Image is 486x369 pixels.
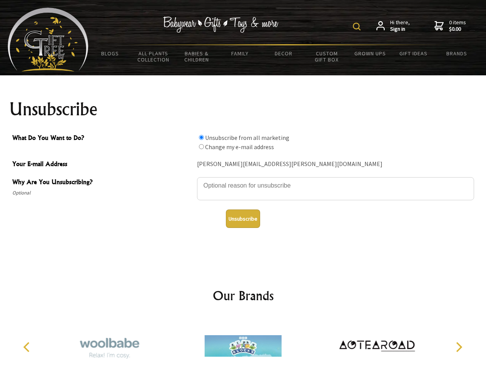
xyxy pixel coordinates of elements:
[12,133,193,144] span: What Do You Want to Do?
[226,209,260,228] button: Unsubscribe
[390,19,410,33] span: Hi there,
[353,23,361,30] img: product search
[449,19,466,33] span: 0 items
[12,177,193,188] span: Why Are You Unsubscribing?
[8,8,89,71] img: Babyware - Gifts - Toys and more...
[163,17,279,33] img: Babywear - Gifts - Toys & more
[9,100,477,118] h1: Unsubscribe
[305,45,349,68] a: Custom Gift Box
[197,158,474,170] div: [PERSON_NAME][EMAIL_ADDRESS][PERSON_NAME][DOMAIN_NAME]
[449,26,466,33] strong: $0.00
[199,144,204,149] input: What Do You Want to Do?
[205,134,289,141] label: Unsubscribe from all marketing
[376,19,410,33] a: Hi there,Sign in
[219,45,262,61] a: Family
[15,286,471,305] h2: Our Brands
[348,45,392,61] a: Grown Ups
[199,135,204,140] input: What Do You Want to Do?
[12,188,193,198] span: Optional
[132,45,175,68] a: All Plants Collection
[392,45,435,61] a: Gift Ideas
[19,339,36,356] button: Previous
[205,143,274,151] label: Change my e-mail address
[197,177,474,200] textarea: Why Are You Unsubscribing?
[89,45,132,61] a: BLOGS
[450,339,467,356] button: Next
[390,26,410,33] strong: Sign in
[435,45,479,61] a: Brands
[434,19,466,33] a: 0 items$0.00
[262,45,305,61] a: Decor
[175,45,219,68] a: Babies & Children
[12,159,193,170] span: Your E-mail Address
